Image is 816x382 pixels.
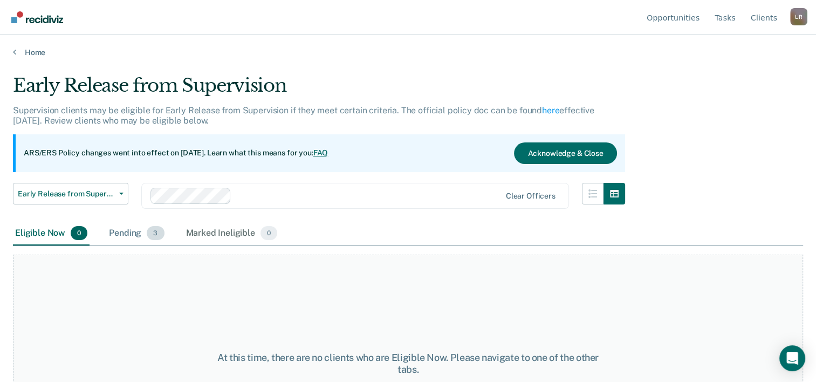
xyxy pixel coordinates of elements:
[11,11,63,23] img: Recidiviz
[313,148,328,157] a: FAQ
[13,47,803,57] a: Home
[790,8,807,25] button: Profile dropdown button
[13,222,90,245] div: Eligible Now0
[13,74,625,105] div: Early Release from Supervision
[107,222,166,245] div: Pending3
[184,222,280,245] div: Marked Ineligible0
[506,192,556,201] div: Clear officers
[211,352,606,375] div: At this time, there are no clients who are Eligible Now. Please navigate to one of the other tabs.
[790,8,807,25] div: L R
[260,226,277,240] span: 0
[13,183,128,204] button: Early Release from Supervision
[542,105,559,115] a: here
[147,226,164,240] span: 3
[13,105,594,126] p: Supervision clients may be eligible for Early Release from Supervision if they meet certain crite...
[779,345,805,371] div: Open Intercom Messenger
[18,189,115,199] span: Early Release from Supervision
[24,148,328,159] p: ARS/ERS Policy changes went into effect on [DATE]. Learn what this means for you:
[71,226,87,240] span: 0
[514,142,616,164] button: Acknowledge & Close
